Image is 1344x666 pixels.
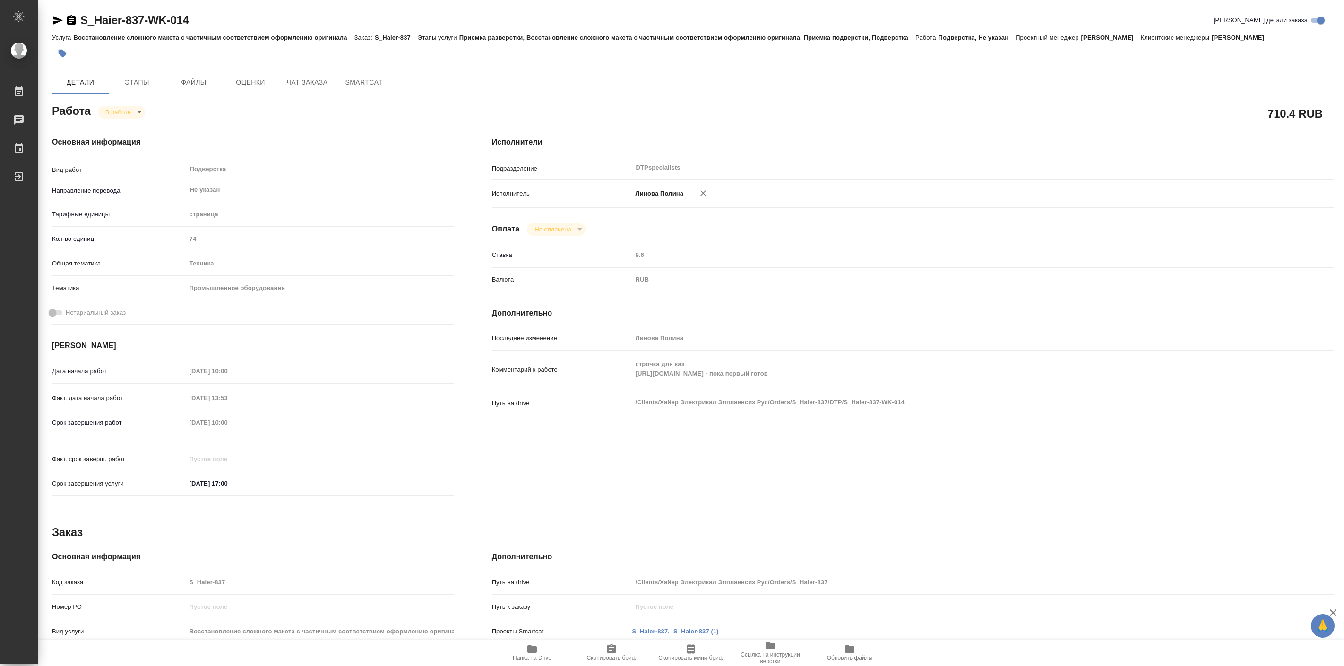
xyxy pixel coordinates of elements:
[186,232,454,246] input: Пустое поле
[1311,614,1335,638] button: 🙏
[52,259,186,268] p: Общая тематика
[52,393,186,403] p: Факт. дата начала работ
[186,600,454,614] input: Пустое поле
[186,452,269,466] input: Пустое поле
[492,602,632,612] p: Путь к заказу
[52,551,454,563] h4: Основная информация
[632,394,1264,410] textarea: /Clients/Хайер Электрикал Эпплаенсиз Рус/Orders/S_Haier-837/DTP/S_Haier-837-WK-014
[171,77,216,88] span: Файлы
[492,250,632,260] p: Ставка
[1315,616,1331,636] span: 🙏
[186,416,269,429] input: Пустое поле
[632,331,1264,345] input: Пустое поле
[58,77,103,88] span: Детали
[492,223,520,235] h4: Оплата
[492,333,632,343] p: Последнее изменение
[66,308,126,317] span: Нотариальный заказ
[354,34,375,41] p: Заказ:
[1214,16,1308,25] span: [PERSON_NAME] детали заказа
[1212,34,1271,41] p: [PERSON_NAME]
[375,34,418,41] p: S_Haier-837
[492,399,632,408] p: Путь на drive
[492,275,632,284] p: Валюта
[73,34,354,41] p: Восстановление сложного макета с частичным соответствием оформлению оригинала
[527,223,585,236] div: В работе
[52,525,83,540] h2: Заказ
[693,183,714,204] button: Удалить исполнителя
[52,15,63,26] button: Скопировать ссылку для ЯМессенджера
[103,108,134,116] button: В работе
[52,210,186,219] p: Тарифные единицы
[52,43,73,64] button: Добавить тэг
[52,137,454,148] h4: Основная информация
[186,391,269,405] input: Пустое поле
[632,575,1264,589] input: Пустое поле
[186,364,269,378] input: Пустое поле
[492,578,632,587] p: Путь на drive
[66,15,77,26] button: Скопировать ссылку
[492,365,632,375] p: Комментарий к работе
[632,356,1264,382] textarea: строчка для каз [URL][DOMAIN_NAME] - пока первый готов
[492,189,632,198] p: Исполнитель
[632,248,1264,262] input: Пустое поле
[492,627,632,636] p: Проекты Smartcat
[186,624,454,638] input: Пустое поле
[52,454,186,464] p: Факт. срок заверш. работ
[492,164,632,173] p: Подразделение
[52,34,73,41] p: Услуга
[1141,34,1212,41] p: Клиентские менеджеры
[492,307,1334,319] h4: Дополнительно
[52,578,186,587] p: Код заказа
[52,102,91,119] h2: Работа
[52,479,186,488] p: Срок завершения услуги
[52,283,186,293] p: Тематика
[52,418,186,427] p: Срок завершения работ
[1081,34,1141,41] p: [PERSON_NAME]
[228,77,273,88] span: Оценки
[1267,105,1323,121] h2: 710.4 RUB
[52,234,186,244] p: Кол-во единиц
[915,34,939,41] p: Работа
[492,640,572,666] button: Папка на Drive
[810,640,889,666] button: Обновить файлы
[186,280,454,296] div: Промышленное оборудование
[492,551,1334,563] h4: Дополнительно
[513,655,551,661] span: Папка на Drive
[52,602,186,612] p: Номер РО
[939,34,1016,41] p: Подверстка, Не указан
[492,137,1334,148] h4: Исполнители
[186,256,454,272] div: Техника
[1016,34,1081,41] p: Проектный менеджер
[284,77,330,88] span: Чат заказа
[98,106,145,119] div: В работе
[586,655,636,661] span: Скопировать бриф
[114,77,160,88] span: Этапы
[186,206,454,222] div: страница
[632,600,1264,614] input: Пустое поле
[418,34,459,41] p: Этапы услуги
[52,186,186,196] p: Направление перевода
[52,627,186,636] p: Вид услуги
[532,225,574,233] button: Не оплачена
[658,655,723,661] span: Скопировать мини-бриф
[186,575,454,589] input: Пустое поле
[632,189,684,198] p: Линова Полина
[731,640,810,666] button: Ссылка на инструкции верстки
[186,477,269,490] input: ✎ Введи что-нибудь
[827,655,873,661] span: Обновить файлы
[52,165,186,175] p: Вид работ
[651,640,731,666] button: Скопировать мини-бриф
[80,14,189,26] a: S_Haier-837-WK-014
[341,77,387,88] span: SmartCat
[673,628,719,635] a: S_Haier-837 (1)
[459,34,915,41] p: Приемка разверстки, Восстановление сложного макета с частичным соответствием оформлению оригинала...
[572,640,651,666] button: Скопировать бриф
[632,272,1264,288] div: RUB
[632,628,670,635] a: S_Haier-837,
[52,367,186,376] p: Дата начала работ
[736,651,804,665] span: Ссылка на инструкции верстки
[52,340,454,351] h4: [PERSON_NAME]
